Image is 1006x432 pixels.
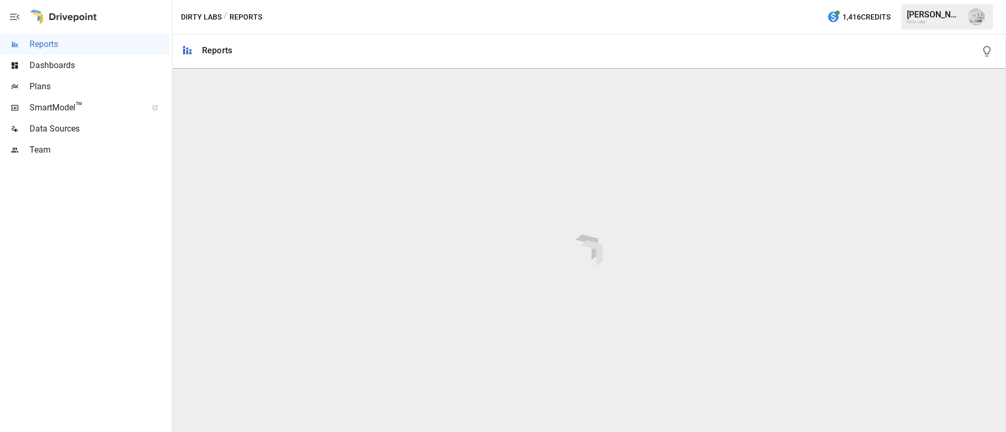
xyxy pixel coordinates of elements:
span: Plans [30,80,170,93]
span: ™ [75,100,83,113]
span: SmartModel [30,101,140,114]
img: Emmanuelle Johnson [968,8,985,25]
button: Emmanuelle Johnson [962,2,991,32]
div: [PERSON_NAME] [907,10,962,20]
span: Data Sources [30,123,170,135]
img: drivepoint-animation.ef608ccb.svg [576,234,603,266]
span: Dashboards [30,59,170,72]
span: Team [30,144,170,156]
div: Reports [202,45,232,55]
button: 1,416Credits [823,7,895,27]
button: Dirty Labs [181,11,222,24]
div: / [224,11,227,24]
div: Dirty Labs [907,20,962,24]
span: 1,416 Credits [842,11,890,24]
span: Reports [30,38,170,51]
